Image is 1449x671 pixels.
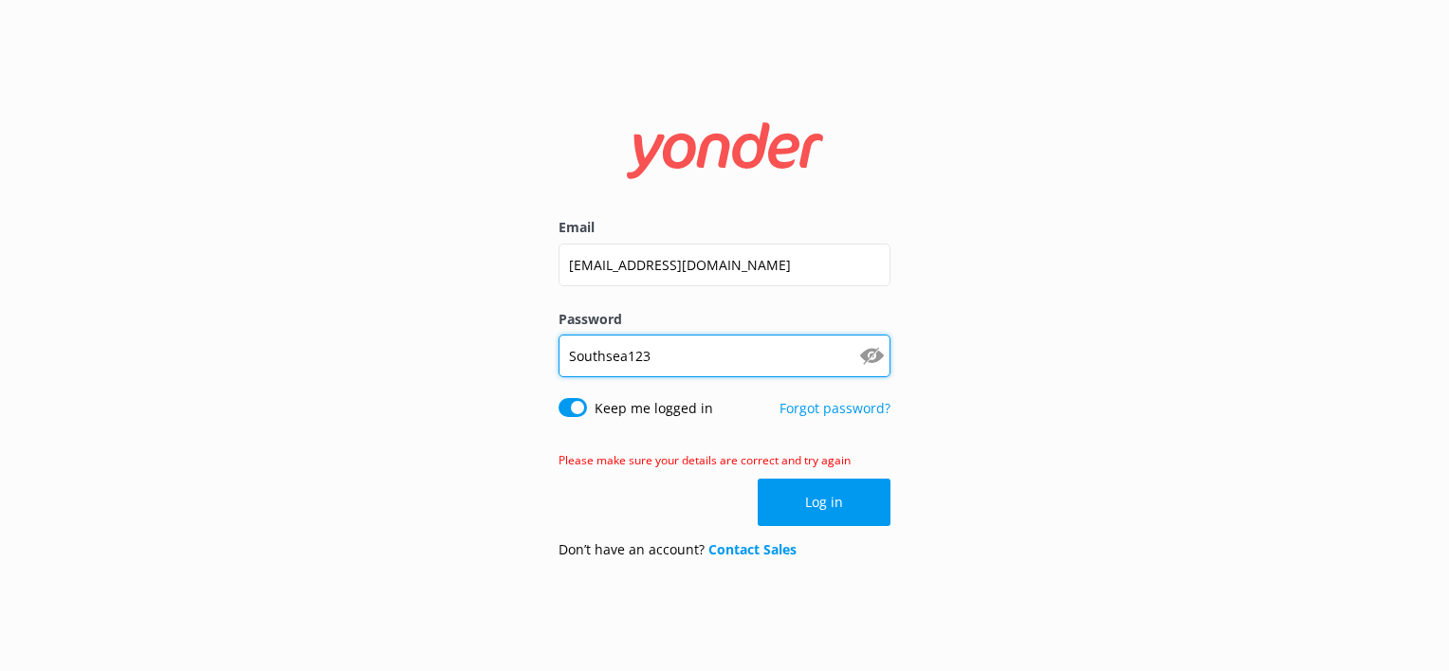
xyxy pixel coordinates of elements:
[595,398,713,419] label: Keep me logged in
[559,217,890,238] label: Email
[853,337,890,375] button: Show password
[780,399,890,417] a: Forgot password?
[559,244,890,286] input: user@emailaddress.com
[708,540,797,558] a: Contact Sales
[559,309,890,330] label: Password
[559,539,797,560] p: Don’t have an account?
[758,479,890,526] button: Log in
[559,452,851,468] span: Please make sure your details are correct and try again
